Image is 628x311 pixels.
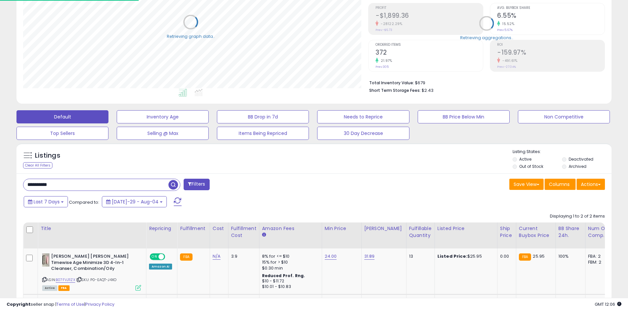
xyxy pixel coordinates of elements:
small: FBA [519,253,531,261]
div: Ship Price [500,225,513,239]
a: Privacy Policy [85,301,114,307]
button: Last 7 Days [24,196,68,207]
label: Active [519,156,531,162]
button: Default [16,110,108,123]
label: Out of Stock [519,164,543,169]
span: 25.95 [533,253,545,259]
button: Top Sellers [16,127,108,140]
span: ON [150,254,159,260]
div: Fulfillment Cost [231,225,256,239]
div: FBA: 2 [588,253,610,259]
div: Current Buybox Price [519,225,553,239]
div: BB Share 24h. [558,225,583,239]
span: FBA [58,285,70,291]
p: Listing States: [513,149,612,155]
a: 31.89 [364,253,375,260]
div: 100% [558,253,580,259]
button: [DATE]-29 - Aug-04 [102,196,167,207]
button: 30 Day Decrease [317,127,409,140]
img: 31wlWVYQ-PL._SL40_.jpg [42,253,49,267]
div: Amazon Fees [262,225,319,232]
div: 13 [409,253,430,259]
b: Reduced Prof. Rng. [262,273,305,278]
div: $25.95 [437,253,492,259]
button: BB Drop in 7d [217,110,309,123]
div: Cost [213,225,225,232]
a: N/A [213,253,221,260]
div: ASIN: [42,253,141,290]
label: Archived [569,164,586,169]
b: [PERSON_NAME] [PERSON_NAME] Timewise Age Minimize 3D 4-In-1 Cleanser, Combination/Oily [51,253,131,273]
span: | SKU: P0-EAQT-J4XO [76,277,116,282]
div: $10 - $11.72 [262,278,317,284]
button: Actions [577,179,605,190]
a: B07FVJ11ZX [56,277,75,283]
label: Deactivated [569,156,593,162]
button: Filters [184,179,209,190]
button: Save View [509,179,544,190]
small: Amazon Fees. [262,232,266,238]
b: Listed Price: [437,253,467,259]
div: Min Price [325,225,359,232]
button: Inventory Age [117,110,209,123]
a: Terms of Use [56,301,84,307]
button: Columns [545,179,576,190]
button: Items Being Repriced [217,127,309,140]
a: 24.00 [325,253,337,260]
span: [DATE]-29 - Aug-04 [112,198,159,205]
div: 3.9 [231,253,254,259]
div: Title [41,225,143,232]
div: Listed Price [437,225,494,232]
div: 8% for <= $10 [262,253,317,259]
div: Repricing [149,225,174,232]
span: Compared to: [69,199,99,205]
div: Displaying 1 to 2 of 2 items [550,213,605,220]
span: OFF [164,254,175,260]
div: $0.30 min [262,265,317,271]
div: Amazon AI [149,264,172,270]
button: Selling @ Max [117,127,209,140]
span: Last 7 Days [34,198,60,205]
div: $10.01 - $10.83 [262,284,317,290]
div: Fulfillable Quantity [409,225,432,239]
div: FBM: 2 [588,259,610,265]
button: Non Competitive [518,110,610,123]
span: 2025-08-12 12:06 GMT [595,301,621,307]
h5: Listings [35,151,60,160]
small: FBA [180,253,192,261]
strong: Copyright [7,301,31,307]
button: BB Price Below Min [418,110,510,123]
span: Columns [549,181,570,188]
div: 15% for > $10 [262,259,317,265]
div: Num of Comp. [588,225,612,239]
button: Needs to Reprice [317,110,409,123]
div: [PERSON_NAME] [364,225,404,232]
span: All listings currently available for purchase on Amazon [42,285,57,291]
div: 0.00 [500,253,511,259]
div: Retrieving graph data.. [167,33,215,39]
div: Retrieving aggregations.. [460,35,513,40]
div: Clear All Filters [23,162,52,168]
div: Fulfillment [180,225,207,232]
div: seller snap | | [7,301,114,308]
